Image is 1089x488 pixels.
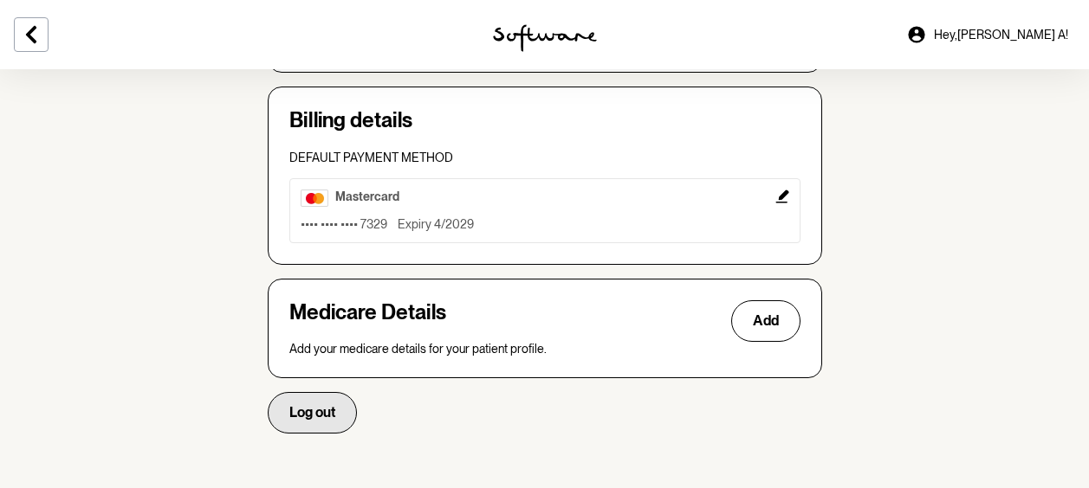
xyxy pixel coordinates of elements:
[753,312,779,329] span: Add
[398,217,474,232] p: Expiry 4/2029
[289,404,335,421] span: Log out
[301,189,328,207] img: mastercard.2d2867b1b222a5e6c6da.webp
[934,28,1068,42] span: Hey, [PERSON_NAME] A !
[289,108,801,133] h4: Billing details
[289,178,801,243] button: Edit
[493,24,597,52] img: software logo
[289,300,446,342] h4: Medicare Details
[731,300,801,342] button: Add
[896,14,1079,55] a: Hey,[PERSON_NAME] A!
[335,189,399,203] span: mastercard
[289,151,453,164] span: Default payment method
[301,217,387,232] p: •••• •••• •••• 7329
[268,392,357,433] button: Log out
[289,342,801,356] p: Add your medicare details for your patient profile.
